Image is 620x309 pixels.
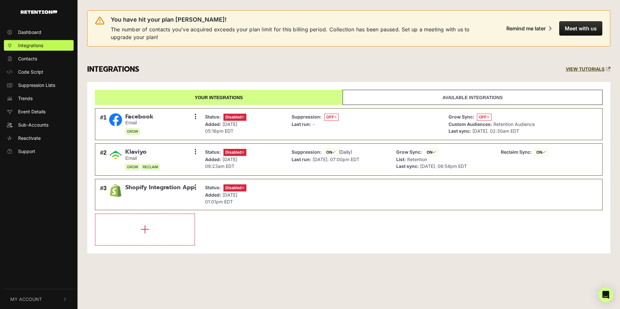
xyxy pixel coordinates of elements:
[205,192,237,204] span: [DATE] 01:01pm EDT
[292,121,311,127] strong: Last run:
[598,287,614,303] div: Open Intercom Messenger
[95,90,343,105] a: Your integrations
[4,53,74,64] a: Contacts
[4,289,74,309] button: My Account
[449,121,492,127] strong: Custom Audiences:
[10,296,42,303] span: My Account
[100,184,107,205] div: #3
[396,149,422,155] strong: Grow Sync:
[18,55,37,62] span: Contacts
[534,149,548,156] span: ON
[566,67,610,72] a: VIEW TUTORIALS
[141,164,160,170] span: RECLAIM
[100,113,107,135] div: #1
[18,108,46,115] span: Event Details
[4,119,74,130] a: Sub-Accounts
[339,149,352,155] span: (Daily)
[4,146,74,157] a: Support
[109,113,122,126] img: Facebook
[324,149,337,156] span: ON
[18,82,55,88] span: Suppression Lists
[292,114,322,119] strong: Suppression:
[292,149,322,155] strong: Suppression:
[21,10,57,14] img: Retention.com
[18,68,43,75] span: Code Script
[4,80,74,90] a: Suppression Lists
[4,133,74,143] a: Reactivate
[125,184,195,191] span: Shopify Integration App
[407,157,427,162] span: Retention
[313,157,359,162] span: [DATE]. 07:00pm EDT
[125,120,153,126] small: Email
[18,135,41,141] span: Reactivate
[205,121,237,134] span: [DATE] 05:16pm EDT
[472,128,519,134] span: [DATE]. 02:30am EDT
[4,40,74,51] a: Integrations
[396,163,419,169] strong: Last sync:
[111,26,484,41] span: The number of contacts you've acquired exceeds your plan limit for this billing period. Collectio...
[420,163,467,169] span: [DATE]. 06:54pm EDT
[111,16,227,24] span: You have hit your plan [PERSON_NAME]!
[449,128,471,134] strong: Last sync:
[223,149,246,156] span: Disabled
[343,90,603,105] a: Available integrations
[125,128,140,135] span: GROW
[87,65,139,74] h3: INTEGRATIONS
[4,27,74,37] a: Dashboard
[313,121,315,127] span: -
[559,21,602,36] button: Meet with us
[506,25,546,32] div: Remind me later
[396,157,406,162] strong: List:
[324,114,339,121] span: OFF
[501,21,557,36] button: Remind me later
[477,114,491,121] span: OFF
[501,149,532,155] strong: Reclaim Sync:
[100,149,107,170] div: #2
[493,121,535,127] span: Retention Audience
[125,113,153,120] span: Facebook
[4,106,74,117] a: Event Details
[205,121,221,127] strong: Added:
[18,29,41,36] span: Dashboard
[205,114,221,119] strong: Status:
[292,157,311,162] strong: Last run:
[18,95,33,102] span: Trends
[223,114,246,121] span: Disabled
[449,114,474,119] strong: Grow Sync:
[109,184,122,197] img: Shopify Integration App
[18,148,35,155] span: Support
[4,67,74,77] a: Code Script
[223,184,246,191] span: Disabled
[425,149,438,156] span: ON
[205,192,221,198] strong: Added:
[205,157,221,162] strong: Added:
[125,149,160,156] span: Klaviyo
[18,42,43,49] span: Integrations
[109,149,122,161] img: Klaviyo
[205,185,221,190] strong: Status:
[18,121,48,128] span: Sub-Accounts
[205,149,221,155] strong: Status:
[125,164,140,170] span: GROW
[125,156,160,161] small: Email
[4,93,74,104] a: Trends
